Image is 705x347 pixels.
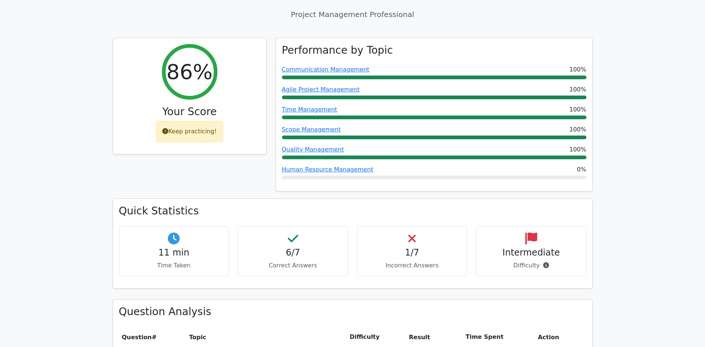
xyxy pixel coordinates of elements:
[282,146,344,153] a: Quality Management
[244,261,342,270] p: Correct Answers
[113,9,593,20] p: Project Management Professional
[569,65,586,74] span: 100%
[119,205,586,217] h3: Quick Statistics
[282,44,393,57] h3: Performance by Topic
[282,86,360,93] a: Agile Project Management
[244,247,342,258] h4: 6/7
[125,261,223,270] p: Time Taken
[569,85,586,94] span: 100%
[482,261,580,270] p: Difficulty
[577,165,586,174] span: 0%
[282,66,370,73] a: Communication Management
[119,306,586,318] h3: Question Analysis
[363,247,461,258] h4: 1/7
[282,106,337,113] a: Time Management
[125,247,223,258] h4: 11 min
[166,59,212,84] h2: 86%
[119,106,260,118] h3: Your Score
[569,105,586,114] span: 100%
[156,121,223,142] div: Keep practicing!
[569,125,586,134] span: 100%
[282,166,373,173] a: Human Resource Management
[122,334,152,341] span: Question
[363,261,461,270] p: Incorrect Answers
[482,247,580,258] h4: Intermediate
[569,145,586,154] span: 100%
[282,126,341,133] a: Scope Management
